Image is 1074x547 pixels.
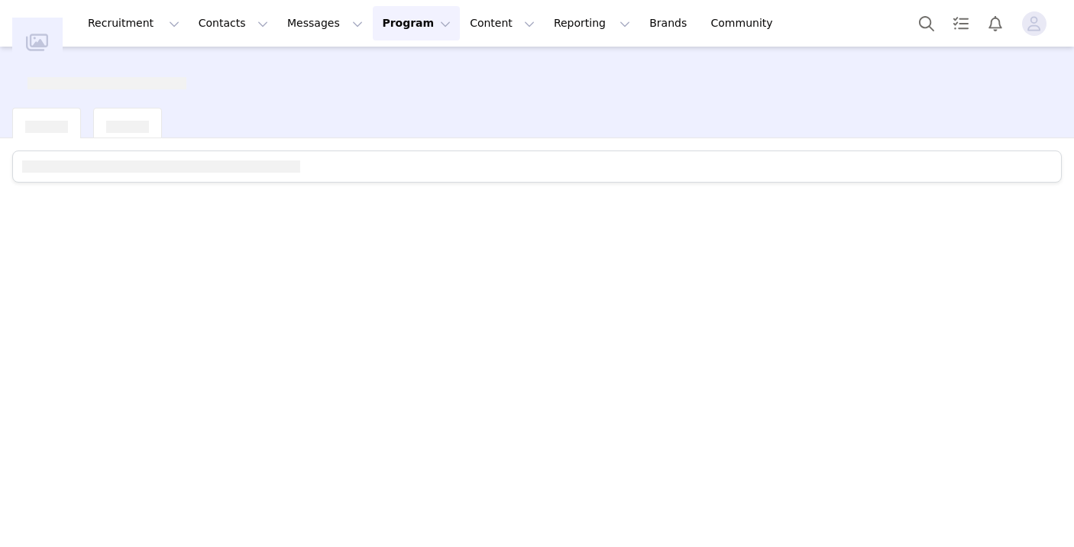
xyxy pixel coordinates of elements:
[79,6,189,40] button: Recruitment
[373,6,460,40] button: Program
[1013,11,1062,36] button: Profile
[979,6,1012,40] button: Notifications
[189,6,277,40] button: Contacts
[461,6,544,40] button: Content
[944,6,978,40] a: Tasks
[910,6,943,40] button: Search
[640,6,700,40] a: Brands
[27,65,186,89] div: [object Object]
[1027,11,1041,36] div: avatar
[702,6,789,40] a: Community
[278,6,372,40] button: Messages
[106,108,149,133] div: [object Object]
[545,6,639,40] button: Reporting
[25,108,68,133] div: [object Object]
